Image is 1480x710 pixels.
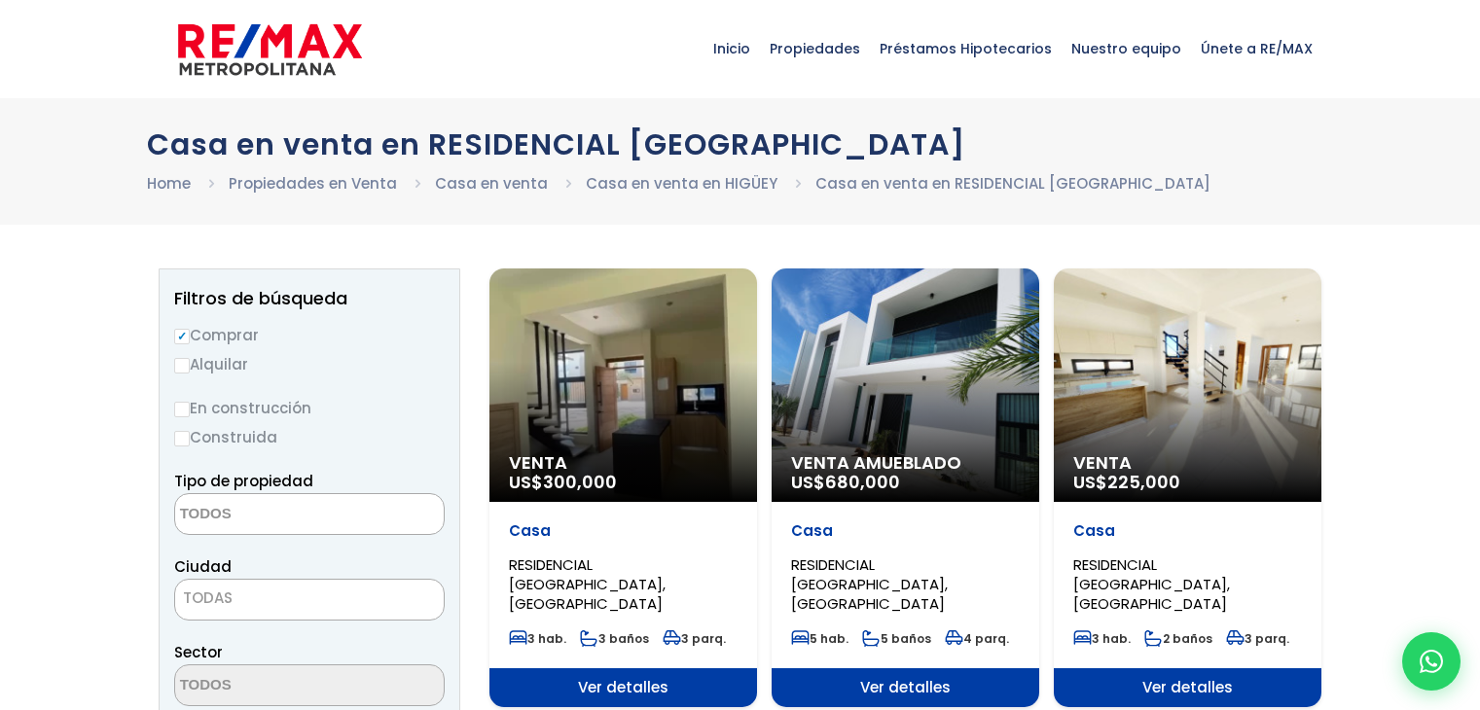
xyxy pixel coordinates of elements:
[174,402,190,417] input: En construcción
[489,268,757,707] a: Venta US$300,000 Casa RESIDENCIAL [GEOGRAPHIC_DATA], [GEOGRAPHIC_DATA] 3 hab. 3 baños 3 parq. Ver...
[1191,19,1322,78] span: Únete a RE/MAX
[825,470,900,494] span: 680,000
[509,554,666,614] span: RESIDENCIAL [GEOGRAPHIC_DATA], [GEOGRAPHIC_DATA]
[174,289,445,308] h2: Filtros de búsqueda
[175,585,444,612] span: TODAS
[147,173,191,194] a: Home
[229,173,397,194] a: Propiedades en Venta
[174,431,190,446] input: Construida
[663,630,726,647] span: 3 parq.
[1073,554,1230,614] span: RESIDENCIAL [GEOGRAPHIC_DATA], [GEOGRAPHIC_DATA]
[509,521,738,541] p: Casa
[174,396,445,420] label: En construcción
[174,329,190,344] input: Comprar
[772,268,1039,707] a: Venta Amueblado US$680,000 Casa RESIDENCIAL [GEOGRAPHIC_DATA], [GEOGRAPHIC_DATA] 5 hab. 5 baños 4...
[1054,668,1321,707] span: Ver detalles
[1062,19,1191,78] span: Nuestro equipo
[580,630,649,647] span: 3 baños
[1073,630,1131,647] span: 3 hab.
[175,665,364,707] textarea: Search
[183,587,233,608] span: TODAS
[862,630,931,647] span: 5 baños
[174,579,445,621] span: TODAS
[791,453,1020,473] span: Venta Amueblado
[174,323,445,347] label: Comprar
[791,470,900,494] span: US$
[1073,521,1302,541] p: Casa
[174,471,313,491] span: Tipo de propiedad
[435,173,548,194] a: Casa en venta
[489,668,757,707] span: Ver detalles
[174,352,445,376] label: Alquilar
[147,127,1334,161] h1: Casa en venta en RESIDENCIAL [GEOGRAPHIC_DATA]
[1107,470,1180,494] span: 225,000
[791,521,1020,541] p: Casa
[178,20,362,79] img: remax-metropolitana-logo
[586,173,777,194] a: Casa en venta en HIGÜEY
[772,668,1039,707] span: Ver detalles
[1226,630,1289,647] span: 3 parq.
[760,19,870,78] span: Propiedades
[870,19,1062,78] span: Préstamos Hipotecarios
[945,630,1009,647] span: 4 parq.
[791,630,848,647] span: 5 hab.
[174,556,232,577] span: Ciudad
[509,470,617,494] span: US$
[1073,453,1302,473] span: Venta
[1073,470,1180,494] span: US$
[815,171,1210,195] li: Casa en venta en RESIDENCIAL [GEOGRAPHIC_DATA]
[175,494,364,536] textarea: Search
[791,554,948,614] span: RESIDENCIAL [GEOGRAPHIC_DATA], [GEOGRAPHIC_DATA]
[174,358,190,373] input: Alquilar
[704,19,760,78] span: Inicio
[543,470,617,494] span: 300,000
[174,425,445,449] label: Construida
[509,630,566,647] span: 3 hab.
[1144,630,1212,647] span: 2 baños
[509,453,738,473] span: Venta
[174,642,223,662] span: Sector
[1054,268,1321,707] a: Venta US$225,000 Casa RESIDENCIAL [GEOGRAPHIC_DATA], [GEOGRAPHIC_DATA] 3 hab. 2 baños 3 parq. Ver...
